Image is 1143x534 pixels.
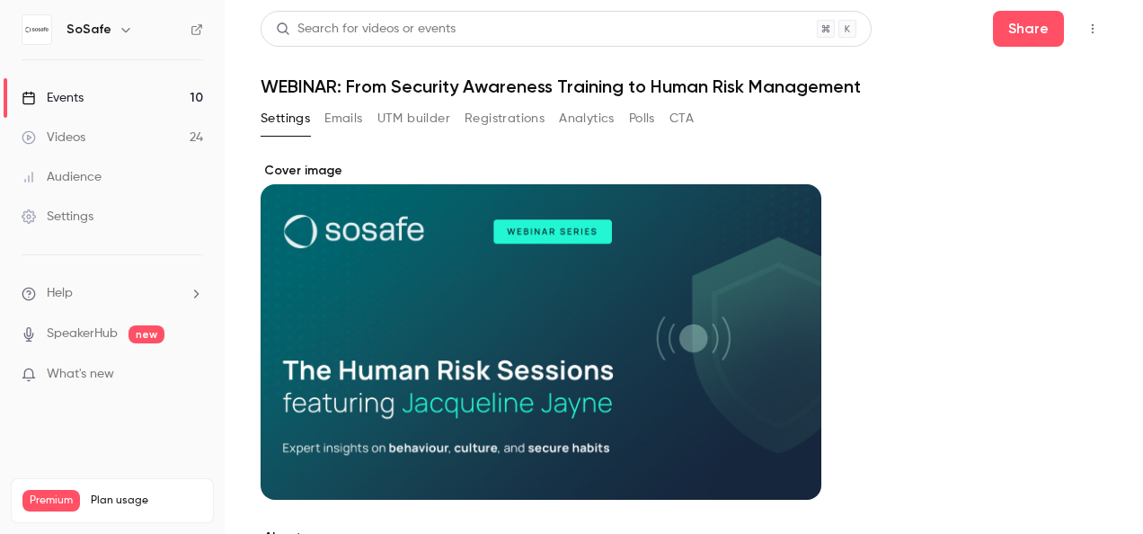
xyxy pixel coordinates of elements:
h6: SoSafe [66,21,111,39]
h1: WEBINAR: From Security Awareness Training to Human Risk Management [261,76,1107,97]
button: CTA [669,104,694,133]
section: Cover image [261,162,821,500]
span: new [128,325,164,343]
span: What's new [47,365,114,384]
a: SpeakerHub [47,325,118,343]
button: Settings [261,104,310,133]
li: help-dropdown-opener [22,284,203,303]
span: Premium [22,490,80,512]
iframe: Noticeable Trigger [182,367,203,383]
button: Emails [324,104,362,133]
button: UTM builder [377,104,450,133]
button: Share [993,11,1064,47]
label: Cover image [261,162,821,180]
button: Polls [629,104,655,133]
div: Audience [22,168,102,186]
button: Registrations [465,104,545,133]
span: Help [47,284,73,303]
div: Search for videos or events [276,20,456,39]
div: Settings [22,208,93,226]
div: Events [22,89,84,107]
div: Videos [22,129,85,147]
span: Plan usage [91,494,202,508]
img: SoSafe [22,15,51,44]
button: Analytics [559,104,615,133]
